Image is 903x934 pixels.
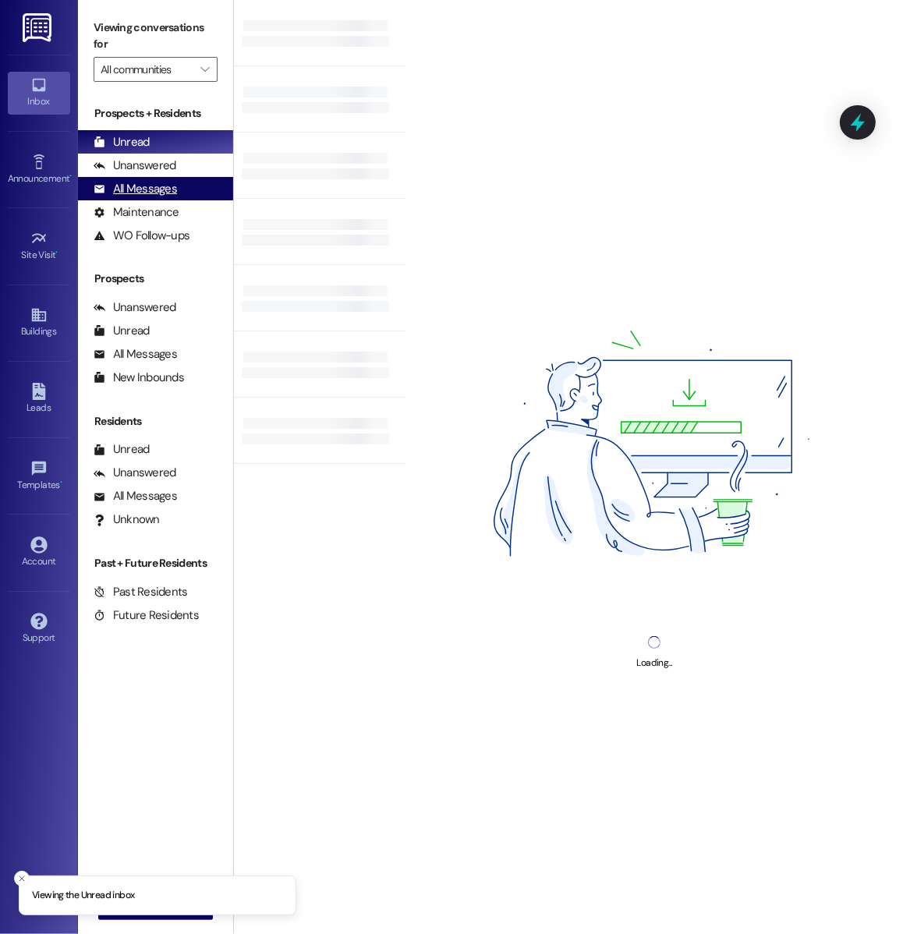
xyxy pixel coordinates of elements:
div: Unanswered [94,465,176,481]
input: All communities [101,57,193,82]
div: All Messages [94,488,177,504]
a: Leads [8,378,70,420]
div: Unknown [94,511,160,528]
a: Account [8,532,70,574]
span: • [69,171,72,182]
div: New Inbounds [94,370,184,386]
div: Prospects [78,271,233,287]
span: • [60,477,62,488]
label: Viewing conversations for [94,16,218,57]
a: Inbox [8,72,70,114]
div: Unread [94,134,150,150]
div: WO Follow-ups [94,228,189,244]
div: Past Residents [94,584,188,600]
div: All Messages [94,346,177,363]
i:  [200,63,209,76]
div: All Messages [94,181,177,197]
a: Templates • [8,455,70,497]
div: Loading... [636,655,671,671]
div: Unanswered [94,299,176,316]
div: Unread [94,323,150,339]
div: Unread [94,441,150,458]
div: Future Residents [94,607,199,624]
div: Prospects + Residents [78,105,233,122]
button: Close toast [14,871,30,886]
div: Unanswered [94,157,176,174]
div: Residents [78,413,233,430]
div: Past + Future Residents [78,555,233,571]
div: Maintenance [94,204,179,221]
a: Buildings [8,302,70,344]
a: Site Visit • [8,225,70,267]
span: • [56,247,58,258]
img: ResiDesk Logo [23,13,55,42]
p: Viewing the Unread inbox [32,889,134,903]
a: Support [8,608,70,650]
